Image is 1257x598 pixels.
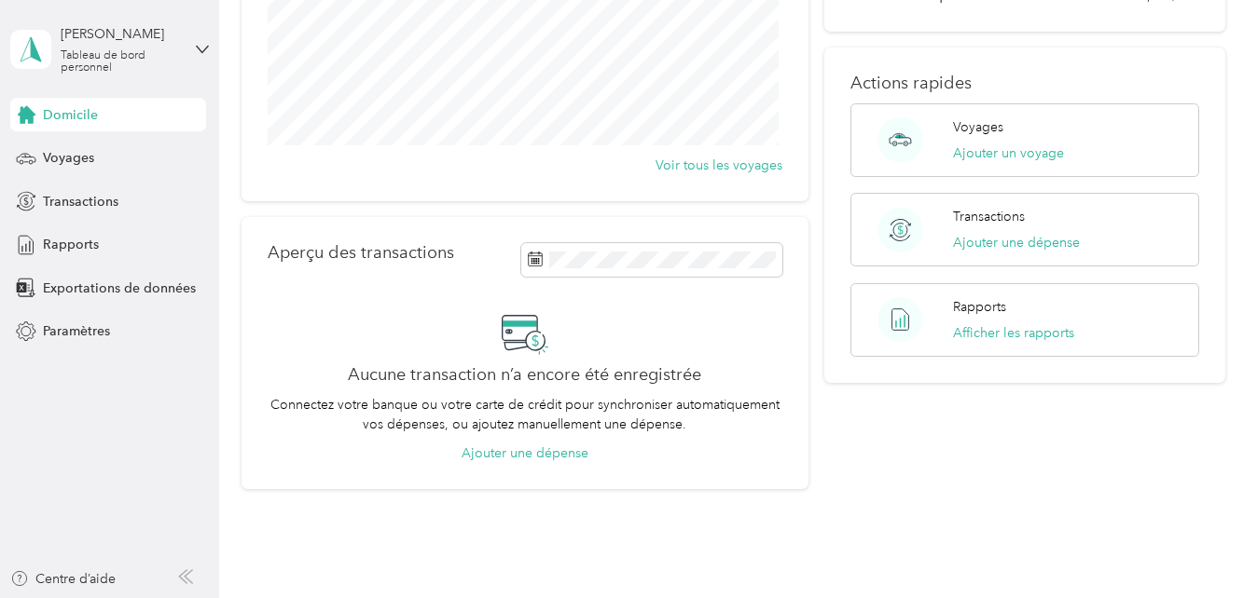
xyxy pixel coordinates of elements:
[953,117,1003,137] p: Voyages
[61,50,189,74] div: Tableau de bord personnel
[61,24,177,44] div: [PERSON_NAME]
[953,233,1080,252] button: Ajouter une dépense
[953,297,1006,317] p: Rapports
[953,207,1025,226] p: Transactions
[348,365,701,385] h2: Aucune transaction n’a encore été enregistrée
[43,321,110,341] span: Paramètres
[953,143,1064,163] button: Ajouter un voyage
[10,569,116,589] button: Centre d’aide
[850,74,1198,93] p: Actions rapides
[43,279,196,298] span: Exportations de données
[268,395,782,434] p: Connectez votre banque ou votre carte de crédit pour synchroniser automatiquement vos dépenses, o...
[43,192,118,211] span: Transactions
[35,569,116,589] font: Centre d’aide
[43,235,99,254] span: Rapports
[43,148,94,168] span: Voyages
[1153,494,1257,598] iframe: Everlance-gr Chat Button Frame
[43,105,98,125] span: Domicile
[462,443,588,463] button: Ajouter une dépense
[656,156,782,175] button: Voir tous les voyages
[268,243,454,263] p: Aperçu des transactions
[953,323,1074,343] button: Afficher les rapports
